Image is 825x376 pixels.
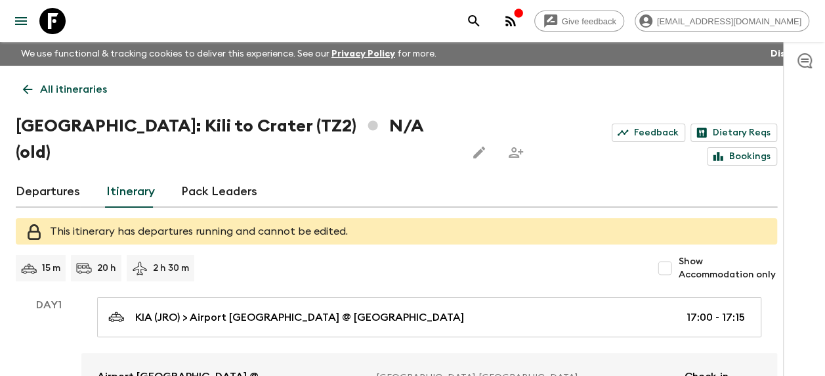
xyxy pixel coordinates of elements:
[40,82,107,97] p: All itineraries
[153,262,189,275] p: 2 h 30 m
[181,176,257,208] a: Pack Leaders
[612,124,685,142] a: Feedback
[97,262,116,275] p: 20 h
[135,310,464,325] p: KIA (JRO) > Airport [GEOGRAPHIC_DATA] @ [GEOGRAPHIC_DATA]
[767,45,809,63] button: Dismiss
[331,49,395,59] a: Privacy Policy
[16,297,81,313] p: Day 1
[466,139,492,166] button: Edit this itinerary
[503,139,529,166] span: Share this itinerary
[8,8,34,34] button: menu
[690,124,777,142] a: Dietary Reqs
[97,297,761,337] a: KIA (JRO) > Airport [GEOGRAPHIC_DATA] @ [GEOGRAPHIC_DATA]17:00 - 17:15
[534,11,624,32] a: Give feedback
[635,11,809,32] div: [EMAIL_ADDRESS][DOMAIN_NAME]
[555,16,624,26] span: Give feedback
[678,255,777,281] span: Show Accommodation only
[50,226,348,237] span: This itinerary has departures running and cannot be edited.
[16,176,80,208] a: Departures
[650,16,809,26] span: [EMAIL_ADDRESS][DOMAIN_NAME]
[106,176,155,208] a: Itinerary
[461,8,487,34] button: search adventures
[16,113,455,166] h1: [GEOGRAPHIC_DATA]: Kili to Crater (TZ2) N/A (old)
[16,42,442,66] p: We use functional & tracking cookies to deliver this experience. See our for more.
[16,76,114,103] a: All itineraries
[687,310,745,325] p: 17:00 - 17:15
[42,262,60,275] p: 15 m
[707,147,777,166] a: Bookings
